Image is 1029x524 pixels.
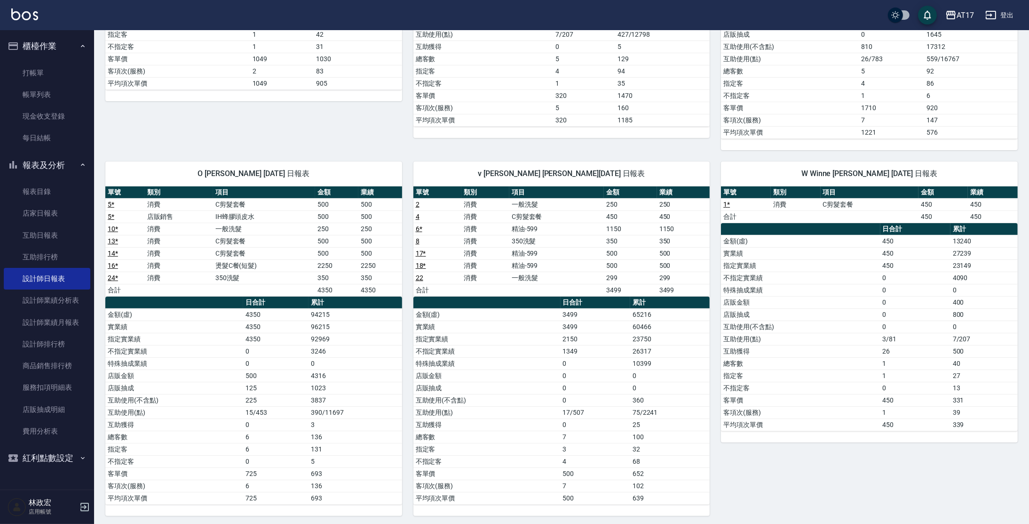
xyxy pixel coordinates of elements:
[413,419,561,431] td: 互助獲得
[950,284,1018,296] td: 0
[4,62,90,84] a: 打帳單
[721,102,859,114] td: 客單價
[105,333,243,345] td: 指定實業績
[4,446,90,470] button: 紅利點數設定
[859,102,925,114] td: 1710
[4,181,90,202] a: 報表目錄
[630,321,710,333] td: 60466
[105,345,243,357] td: 不指定實業績
[968,198,1018,210] td: 450
[950,382,1018,394] td: 13
[604,210,657,223] td: 450
[950,345,1018,357] td: 500
[630,357,710,370] td: 10399
[553,114,615,126] td: 320
[413,297,710,505] table: a dense table
[117,169,391,178] span: O [PERSON_NAME] [DATE] 日報表
[309,419,402,431] td: 3
[315,210,358,223] td: 500
[413,186,461,199] th: 單號
[413,28,554,40] td: 互助使用(點)
[105,357,243,370] td: 特殊抽成業績
[657,186,710,199] th: 業績
[413,102,554,114] td: 客項次(服務)
[105,394,243,406] td: 互助使用(不含點)
[553,65,615,77] td: 4
[657,223,710,235] td: 1150
[105,308,243,321] td: 金額(虛)
[604,223,657,235] td: 1150
[859,28,925,40] td: 0
[553,89,615,102] td: 320
[509,259,604,272] td: 精油-599
[243,321,309,333] td: 4350
[413,65,554,77] td: 指定客
[721,357,880,370] td: 總客數
[859,65,925,77] td: 5
[213,259,315,272] td: 燙髮C餐(短髮)
[721,308,880,321] td: 店販抽成
[604,284,657,296] td: 3499
[859,53,925,65] td: 26/783
[561,394,630,406] td: 0
[4,34,90,58] button: 櫃檯作業
[771,198,821,210] td: 消費
[413,357,561,370] td: 特殊抽成業績
[821,186,918,199] th: 項目
[145,186,213,199] th: 類別
[561,406,630,419] td: 17/507
[657,272,710,284] td: 299
[309,321,402,333] td: 96215
[425,169,699,178] span: v [PERSON_NAME] [PERSON_NAME][DATE] 日報表
[309,333,402,345] td: 92969
[657,198,710,210] td: 250
[461,210,509,223] td: 消費
[615,65,710,77] td: 94
[509,210,604,223] td: C剪髮套餐
[604,247,657,259] td: 500
[413,370,561,382] td: 店販金額
[413,333,561,345] td: 指定實業績
[721,53,859,65] td: 互助使用(點)
[950,235,1018,247] td: 13240
[4,127,90,149] a: 每日結帳
[950,247,1018,259] td: 27239
[413,284,461,296] td: 合計
[732,169,1006,178] span: W Winne [PERSON_NAME] [DATE] 日報表
[968,186,1018,199] th: 業績
[416,201,420,208] a: 2
[950,308,1018,321] td: 800
[250,77,314,89] td: 1049
[416,237,420,245] a: 8
[243,357,309,370] td: 0
[213,198,315,210] td: C剪髮套餐
[309,370,402,382] td: 4316
[358,223,402,235] td: 250
[630,406,710,419] td: 75/2241
[309,357,402,370] td: 0
[918,198,968,210] td: 450
[509,247,604,259] td: 精油-599
[615,114,710,126] td: 1185
[243,345,309,357] td: 0
[315,272,358,284] td: 350
[950,296,1018,308] td: 400
[314,40,402,53] td: 31
[145,259,213,272] td: 消費
[309,382,402,394] td: 1023
[145,272,213,284] td: 消費
[924,40,1017,53] td: 17312
[315,247,358,259] td: 500
[358,247,402,259] td: 500
[942,6,978,25] button: AT17
[105,382,243,394] td: 店販抽成
[105,406,243,419] td: 互助使用(點)
[859,89,925,102] td: 1
[553,40,615,53] td: 0
[950,333,1018,345] td: 7/207
[880,235,950,247] td: 450
[250,28,314,40] td: 1
[880,272,950,284] td: 0
[4,399,90,420] a: 店販抽成明細
[105,53,250,65] td: 客單價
